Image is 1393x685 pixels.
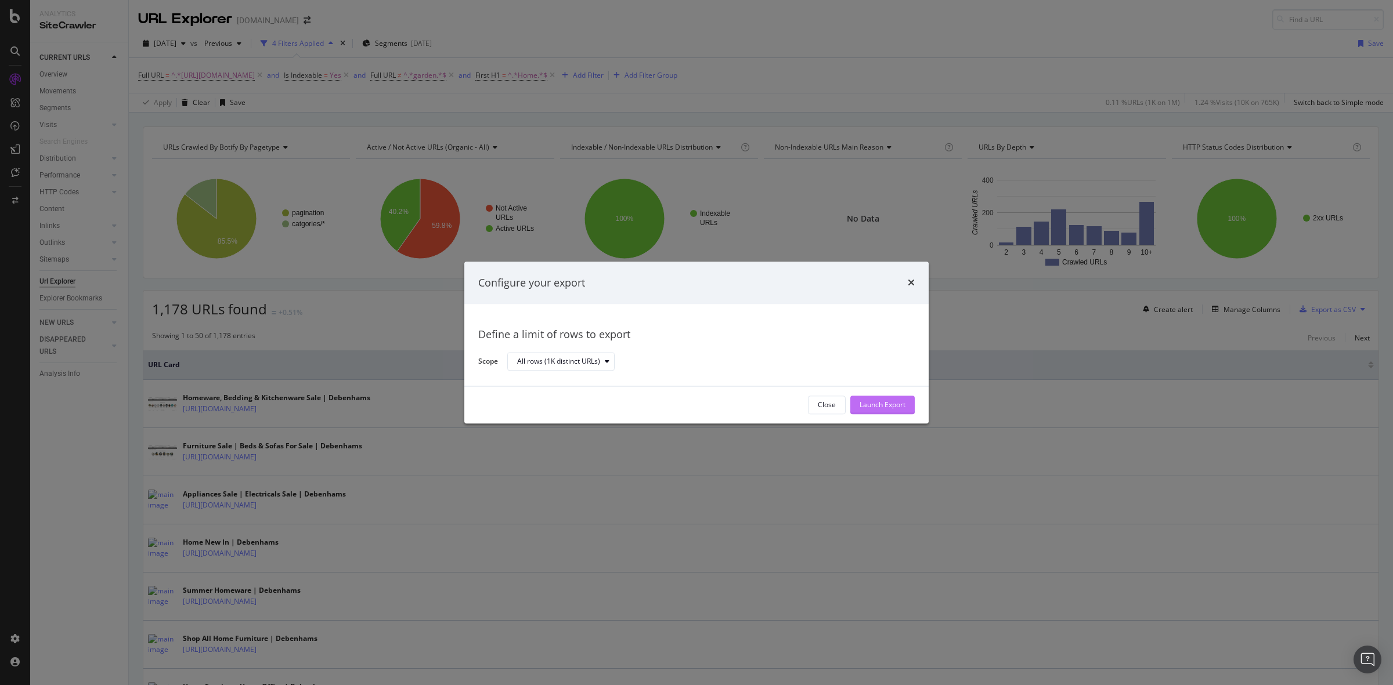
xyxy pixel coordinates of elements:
[507,353,615,371] button: All rows (1K distinct URLs)
[1354,646,1381,673] div: Open Intercom Messenger
[818,400,836,410] div: Close
[808,396,846,414] button: Close
[850,396,915,414] button: Launch Export
[464,262,929,423] div: modal
[908,276,915,291] div: times
[478,356,498,369] label: Scope
[860,400,905,410] div: Launch Export
[517,358,600,365] div: All rows (1K distinct URLs)
[478,276,585,291] div: Configure your export
[478,328,915,343] div: Define a limit of rows to export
